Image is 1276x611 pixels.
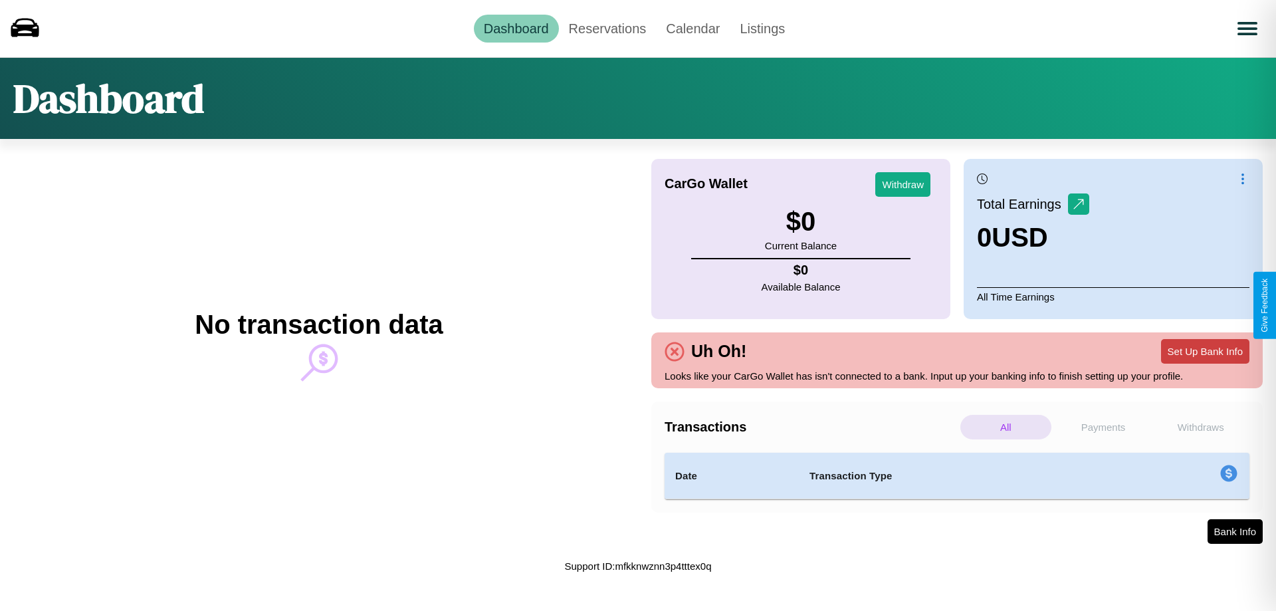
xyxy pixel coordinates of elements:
h4: Transactions [665,420,957,435]
a: Listings [730,15,795,43]
p: Withdraws [1155,415,1246,439]
h3: $ 0 [765,207,837,237]
button: Bank Info [1208,519,1263,544]
h2: No transaction data [195,310,443,340]
h1: Dashboard [13,71,204,126]
div: Give Feedback [1260,279,1269,332]
button: Set Up Bank Info [1161,339,1249,364]
table: simple table [665,453,1249,499]
p: Payments [1058,415,1149,439]
p: Current Balance [765,237,837,255]
p: Total Earnings [977,192,1068,216]
a: Calendar [656,15,730,43]
button: Withdraw [875,172,930,197]
p: Looks like your CarGo Wallet has isn't connected to a bank. Input up your banking info to finish ... [665,367,1249,385]
h4: Uh Oh! [685,342,753,361]
a: Dashboard [474,15,559,43]
h4: CarGo Wallet [665,176,748,191]
h3: 0 USD [977,223,1089,253]
button: Open menu [1229,10,1266,47]
p: All Time Earnings [977,287,1249,306]
h4: $ 0 [762,263,841,278]
h4: Transaction Type [809,468,1111,484]
p: Available Balance [762,278,841,296]
p: All [960,415,1051,439]
a: Reservations [559,15,657,43]
p: Support ID: mfkknwznn3p4tttex0q [565,557,712,575]
h4: Date [675,468,788,484]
